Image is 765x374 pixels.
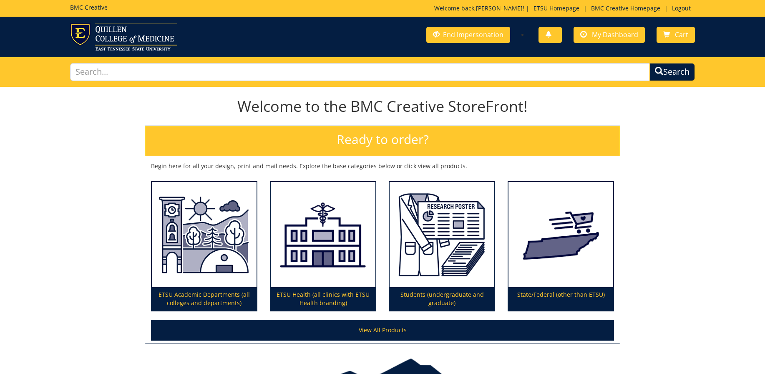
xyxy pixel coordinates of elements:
[390,287,494,311] p: Students (undergraduate and graduate)
[70,23,177,51] img: ETSU logo
[434,4,695,13] p: Welcome back, ! | | |
[476,4,523,12] a: [PERSON_NAME]
[508,182,613,287] img: State/Federal (other than ETSU)
[675,30,688,39] span: Cart
[271,287,375,311] p: ETSU Health (all clinics with ETSU Health branding)
[70,4,108,10] h5: BMC Creative
[271,182,375,287] img: ETSU Health (all clinics with ETSU Health branding)
[574,27,645,43] a: My Dashboard
[70,63,650,81] input: Search...
[529,4,584,12] a: ETSU Homepage
[145,98,620,115] h1: Welcome to the BMC Creative StoreFront!
[152,287,257,311] p: ETSU Academic Departments (all colleges and departments)
[152,182,257,287] img: ETSU Academic Departments (all colleges and departments)
[151,320,614,341] a: View All Products
[592,30,638,39] span: My Dashboard
[587,4,664,12] a: BMC Creative Homepage
[152,182,257,311] a: ETSU Academic Departments (all colleges and departments)
[390,182,494,287] img: Students (undergraduate and graduate)
[649,63,695,81] button: Search
[668,4,695,12] a: Logout
[657,27,695,43] a: Cart
[426,27,510,43] a: End Impersonation
[271,182,375,311] a: ETSU Health (all clinics with ETSU Health branding)
[390,182,494,311] a: Students (undergraduate and graduate)
[151,162,614,170] p: Begin here for all your design, print and mail needs. Explore the base categories below or click ...
[145,126,620,156] h2: Ready to order?
[508,182,613,311] a: State/Federal (other than ETSU)
[508,287,613,311] p: State/Federal (other than ETSU)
